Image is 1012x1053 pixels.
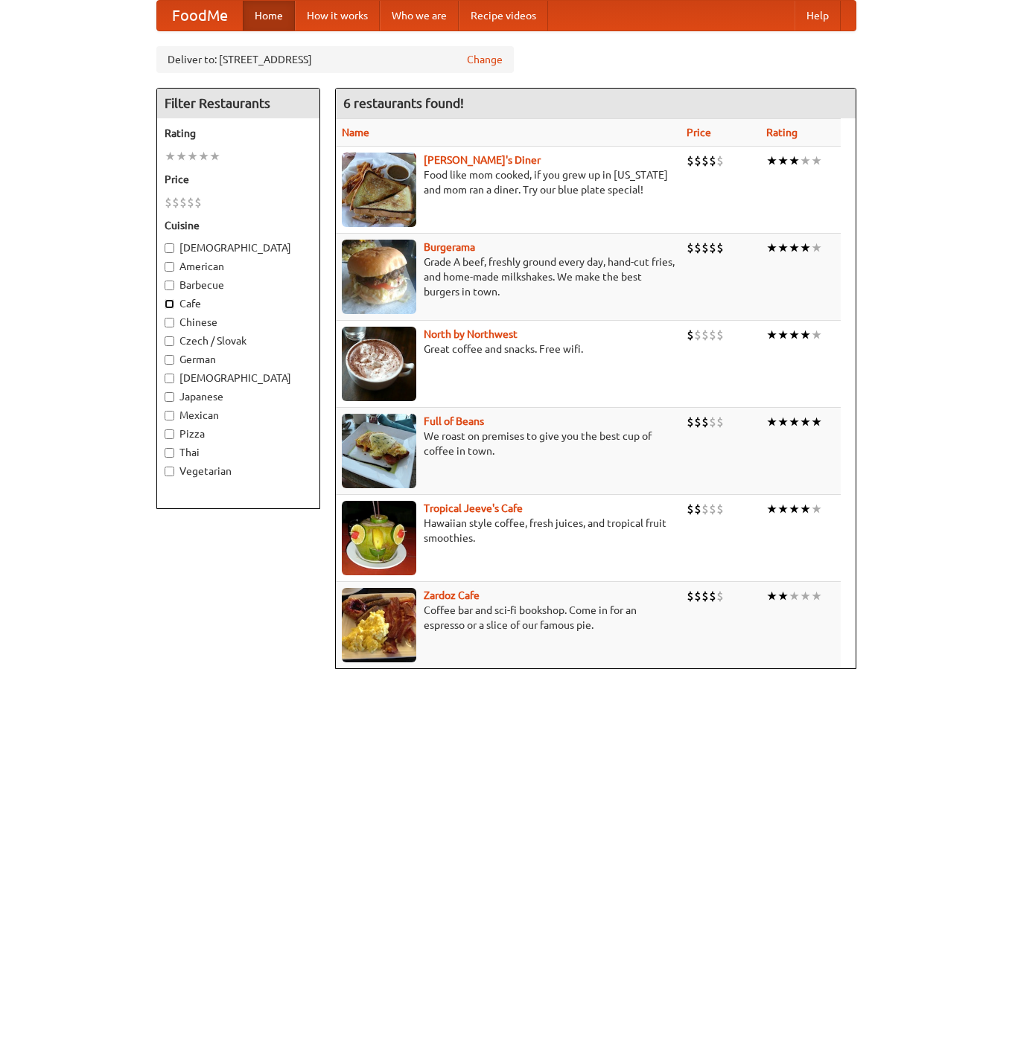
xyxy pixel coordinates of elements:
[716,414,724,430] li: $
[459,1,548,31] a: Recipe videos
[694,414,701,430] li: $
[342,127,369,138] a: Name
[701,240,709,256] li: $
[716,501,724,517] li: $
[777,588,789,604] li: ★
[800,327,811,343] li: ★
[694,501,701,517] li: $
[165,389,312,404] label: Japanese
[709,240,716,256] li: $
[709,588,716,604] li: $
[165,333,312,348] label: Czech / Slovak
[766,240,777,256] li: ★
[209,148,220,164] li: ★
[157,89,319,118] h4: Filter Restaurants
[766,127,798,138] a: Rating
[342,167,675,197] p: Food like mom cooked, if you grew up in [US_STATE] and mom ran a diner. Try our blue plate special!
[424,589,480,601] a: Zardoz Cafe
[777,414,789,430] li: ★
[165,426,312,441] label: Pizza
[156,46,514,73] div: Deliver to: [STREET_ADDRESS]
[165,296,312,311] label: Cafe
[424,241,475,253] a: Burgerama
[165,408,312,423] label: Mexican
[342,255,675,299] p: Grade A beef, freshly ground every day, hand-cut fries, and home-made milkshakes. We make the bes...
[795,1,841,31] a: Help
[811,327,822,343] li: ★
[424,502,523,514] a: Tropical Jeeve's Cafe
[342,603,675,633] p: Coffee bar and sci-fi bookshop. Come in for an espresso or a slice of our famous pie.
[789,240,800,256] li: ★
[777,327,789,343] li: ★
[687,240,694,256] li: $
[342,588,416,662] img: zardoz.jpg
[811,240,822,256] li: ★
[766,414,777,430] li: ★
[165,126,312,141] h5: Rating
[687,153,694,169] li: $
[687,127,711,138] a: Price
[165,240,312,255] label: [DEMOGRAPHIC_DATA]
[800,240,811,256] li: ★
[165,194,172,211] li: $
[165,318,174,327] input: Chinese
[165,392,174,402] input: Japanese
[165,336,174,346] input: Czech / Slovak
[694,327,701,343] li: $
[694,588,701,604] li: $
[694,240,701,256] li: $
[716,588,724,604] li: $
[172,194,179,211] li: $
[701,153,709,169] li: $
[165,374,174,383] input: [DEMOGRAPHIC_DATA]
[789,414,800,430] li: ★
[789,501,800,517] li: ★
[811,153,822,169] li: ★
[342,429,675,458] p: We roast on premises to give you the best cup of coffee in town.
[800,153,811,169] li: ★
[709,153,716,169] li: $
[789,327,800,343] li: ★
[716,153,724,169] li: $
[811,501,822,517] li: ★
[380,1,459,31] a: Who we are
[766,501,777,517] li: ★
[789,153,800,169] li: ★
[777,153,789,169] li: ★
[811,588,822,604] li: ★
[165,352,312,367] label: German
[342,501,416,575] img: jeeves.jpg
[165,262,174,272] input: American
[243,1,295,31] a: Home
[342,342,675,356] p: Great coffee and snacks. Free wifi.
[766,327,777,343] li: ★
[687,327,694,343] li: $
[342,153,416,227] img: sallys.jpg
[709,327,716,343] li: $
[165,355,174,365] input: German
[342,240,416,314] img: burgerama.jpg
[165,371,312,385] label: [DEMOGRAPHIC_DATA]
[179,194,187,211] li: $
[716,240,724,256] li: $
[165,445,312,460] label: Thai
[766,588,777,604] li: ★
[424,415,484,427] a: Full of Beans
[766,153,777,169] li: ★
[800,501,811,517] li: ★
[343,96,464,110] ng-pluralize: 6 restaurants found!
[165,448,174,458] input: Thai
[701,414,709,430] li: $
[424,328,518,340] b: North by Northwest
[687,414,694,430] li: $
[165,464,312,479] label: Vegetarian
[187,148,198,164] li: ★
[165,278,312,292] label: Barbecue
[165,315,312,330] label: Chinese
[295,1,380,31] a: How it works
[709,414,716,430] li: $
[811,414,822,430] li: ★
